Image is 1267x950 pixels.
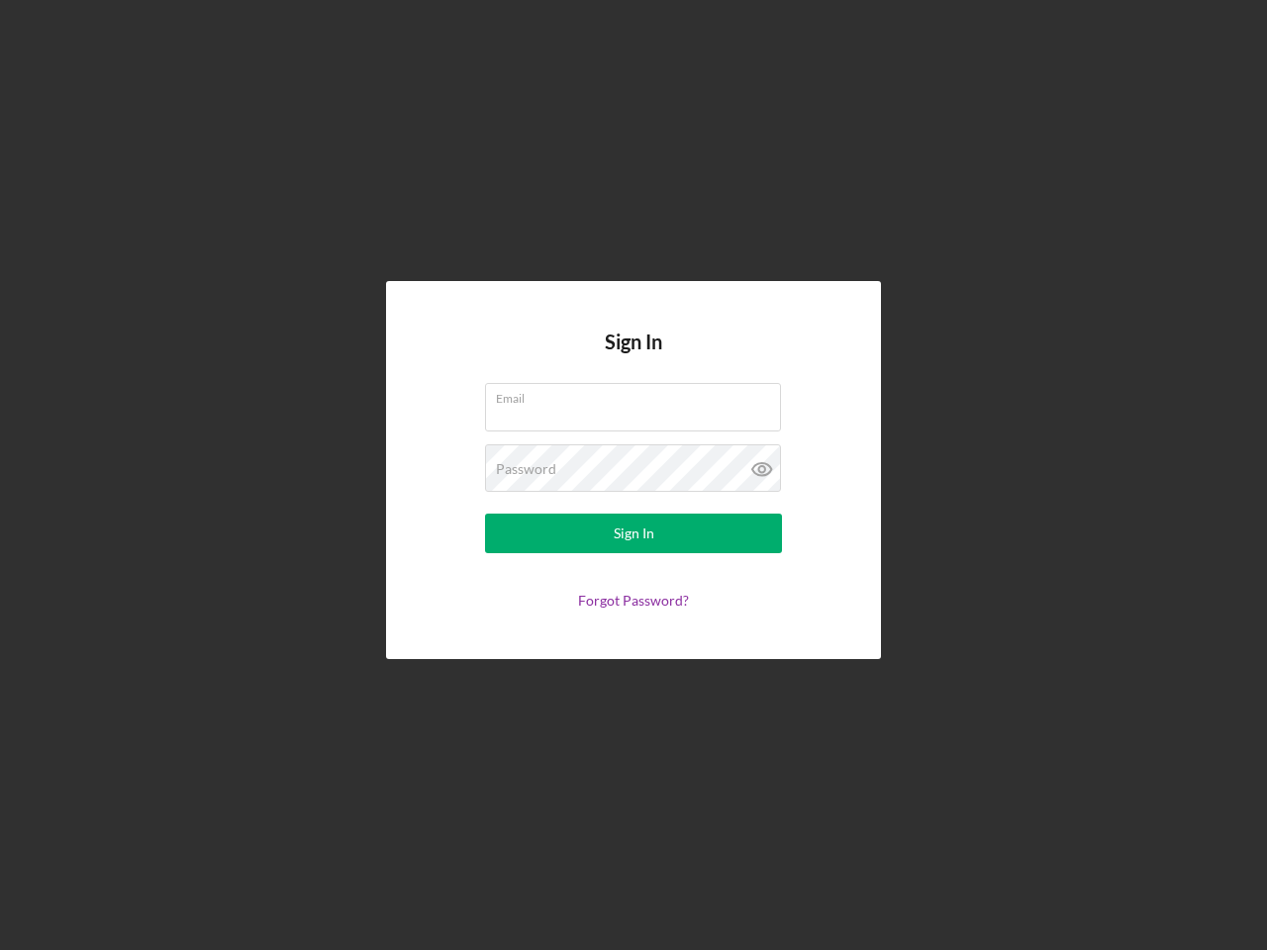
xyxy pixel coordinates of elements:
label: Email [496,384,781,406]
a: Forgot Password? [578,592,689,609]
label: Password [496,461,556,477]
h4: Sign In [605,331,662,383]
div: Sign In [614,514,654,553]
button: Sign In [485,514,782,553]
